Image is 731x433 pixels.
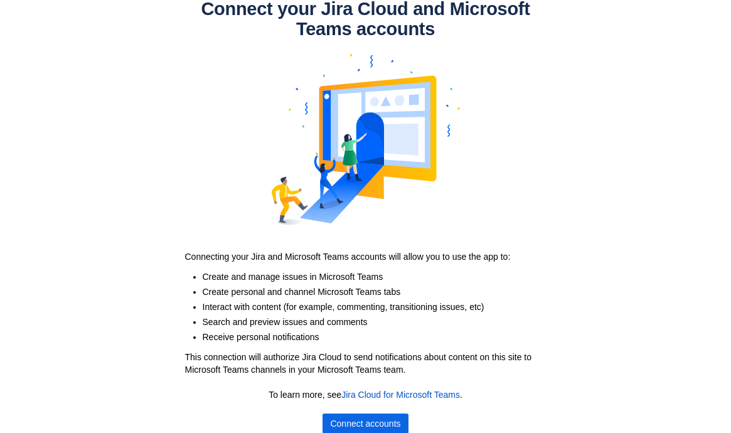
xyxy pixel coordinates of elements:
img: account-mapping.svg [272,39,460,240]
li: Create and manage issues in Microsoft Teams [203,270,554,283]
p: This connection will authorize Jira Cloud to send notifications about content on this site to Mic... [185,351,547,376]
li: Create personal and channel Microsoft Teams tabs [203,286,554,298]
li: Receive personal notifications [203,331,554,343]
li: Interact with content (for example, commenting, transitioning issues, etc) [203,301,554,313]
p: To learn more, see . [190,388,542,401]
li: Search and preview issues and comments [203,316,554,328]
p: Connecting your Jira and Microsoft Teams accounts will allow you to use the app to: [185,250,547,263]
a: Jira Cloud for Microsoft Teams [341,390,460,400]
